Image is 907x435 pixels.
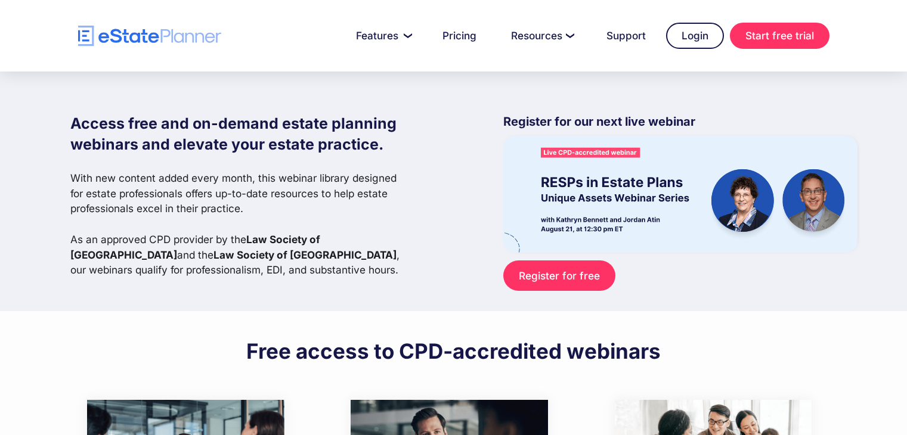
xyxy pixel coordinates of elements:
p: Register for our next live webinar [503,113,858,136]
a: home [78,26,221,46]
a: Features [342,24,422,48]
a: Resources [497,24,586,48]
a: Start free trial [730,23,829,49]
h1: Access free and on-demand estate planning webinars and elevate your estate practice. [70,113,409,155]
strong: Law Society of [GEOGRAPHIC_DATA] [70,233,320,261]
a: Login [666,23,724,49]
p: With new content added every month, this webinar library designed for estate professionals offers... [70,170,409,278]
h2: Free access to CPD-accredited webinars [246,338,661,364]
a: Pricing [428,24,491,48]
strong: Law Society of [GEOGRAPHIC_DATA] [213,248,397,261]
a: Support [592,24,660,48]
a: Register for free [503,260,615,291]
img: eState Academy webinar [503,136,858,252]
